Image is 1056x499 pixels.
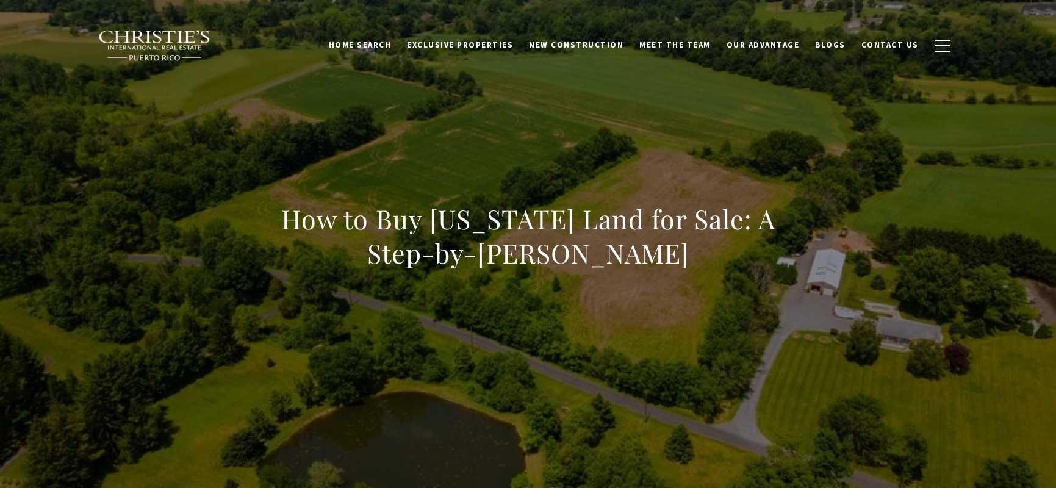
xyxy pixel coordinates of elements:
a: Home Search [321,34,400,57]
span: Blogs [815,40,846,50]
a: Meet the Team [631,34,719,57]
span: Contact Us [861,40,919,50]
span: Exclusive Properties [407,40,513,50]
span: Our Advantage [727,40,800,50]
a: Blogs [807,34,853,57]
a: Exclusive Properties [399,34,521,57]
h1: How to Buy [US_STATE] Land for Sale: A Step-by-[PERSON_NAME] [259,202,797,270]
a: Our Advantage [719,34,808,57]
img: Christie's International Real Estate black text logo [98,30,212,62]
a: New Construction [521,34,631,57]
span: New Construction [529,40,623,50]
